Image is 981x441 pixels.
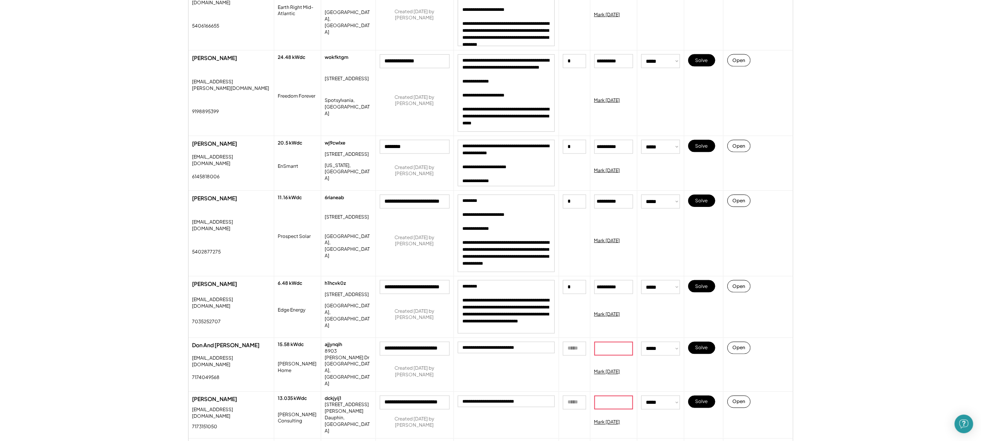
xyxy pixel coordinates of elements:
[192,249,221,255] div: 5402877275
[325,195,344,201] div: 6rianeab
[192,109,219,115] div: 9198895399
[325,9,372,35] div: [GEOGRAPHIC_DATA], [GEOGRAPHIC_DATA]
[594,238,620,244] div: Mark [DATE]
[278,280,303,287] div: 6.48 kWdc
[688,195,715,207] button: Solve
[594,419,620,426] div: Mark [DATE]
[278,396,307,402] div: 13.035 kWdc
[325,140,346,146] div: wj9cwlxe
[727,280,751,293] button: Open
[380,308,450,321] div: Created [DATE] by [PERSON_NAME]
[727,342,751,354] button: Open
[325,361,372,387] div: [GEOGRAPHIC_DATA], [GEOGRAPHIC_DATA]
[278,4,317,17] div: Earth Right Mid-Atlantic
[380,164,450,177] div: Created [DATE] by [PERSON_NAME]
[278,361,317,374] div: [PERSON_NAME] Home
[192,319,221,325] div: 7035252707
[688,342,715,354] button: Solve
[192,296,270,310] div: [EMAIL_ADDRESS][DOMAIN_NAME]
[325,76,369,82] div: [STREET_ADDRESS]
[688,54,715,67] button: Solve
[192,396,270,403] div: [PERSON_NAME]
[325,280,346,287] div: h1hcvk0z
[325,233,372,259] div: [GEOGRAPHIC_DATA], [GEOGRAPHIC_DATA]
[278,54,306,61] div: 24.48 kWdc
[192,280,270,288] div: [PERSON_NAME]
[727,195,751,207] button: Open
[278,412,317,425] div: [PERSON_NAME] Consulting
[325,162,372,182] div: [US_STATE], [GEOGRAPHIC_DATA]
[325,291,369,298] div: [STREET_ADDRESS]
[594,97,620,104] div: Mark [DATE]
[278,140,303,146] div: 20.5 kWdc
[192,174,220,180] div: 6145818006
[278,163,299,170] div: EnSmarrt
[192,79,270,92] div: [EMAIL_ADDRESS][PERSON_NAME][DOMAIN_NAME]
[325,54,349,61] div: wokfktgm
[955,415,973,433] div: Open Intercom Messenger
[192,424,218,431] div: 7173151050
[380,416,450,429] div: Created [DATE] by [PERSON_NAME]
[380,234,450,248] div: Created [DATE] by [PERSON_NAME]
[192,219,270,232] div: [EMAIL_ADDRESS][DOMAIN_NAME]
[192,140,270,148] div: [PERSON_NAME]
[594,167,620,174] div: Mark [DATE]
[325,415,372,434] div: Dauphin, [GEOGRAPHIC_DATA]
[594,311,620,318] div: Mark [DATE]
[192,195,270,202] div: [PERSON_NAME]
[278,195,302,201] div: 11.16 kWdc
[325,342,343,348] div: ajjynqih
[192,23,220,29] div: 5406166655
[325,396,342,402] div: dckjyij1
[380,9,450,22] div: Created [DATE] by [PERSON_NAME]
[380,94,450,107] div: Created [DATE] by [PERSON_NAME]
[688,280,715,293] button: Solve
[380,365,450,379] div: Created [DATE] by [PERSON_NAME]
[192,407,270,420] div: [EMAIL_ADDRESS][DOMAIN_NAME]
[278,93,316,100] div: Freedom Forever
[192,355,270,369] div: [EMAIL_ADDRESS][DOMAIN_NAME]
[325,348,372,362] div: 8903 [PERSON_NAME] Dr
[325,214,369,220] div: [STREET_ADDRESS]
[325,402,372,415] div: [STREET_ADDRESS][PERSON_NAME]
[192,154,270,167] div: [EMAIL_ADDRESS][DOMAIN_NAME]
[325,151,369,158] div: [STREET_ADDRESS]
[325,97,372,117] div: Spotsylvania, [GEOGRAPHIC_DATA]
[594,12,620,18] div: Mark [DATE]
[278,342,304,348] div: 15.58 kWdc
[727,140,751,152] button: Open
[192,342,270,350] div: Don And [PERSON_NAME]
[325,303,372,329] div: [GEOGRAPHIC_DATA], [GEOGRAPHIC_DATA]
[192,54,270,62] div: [PERSON_NAME]
[727,54,751,67] button: Open
[727,396,751,408] button: Open
[594,369,620,376] div: Mark [DATE]
[688,396,715,408] button: Solve
[688,140,715,152] button: Solve
[192,375,220,381] div: 7174049568
[278,307,306,314] div: Edge Energy
[278,233,311,240] div: Prospect Solar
